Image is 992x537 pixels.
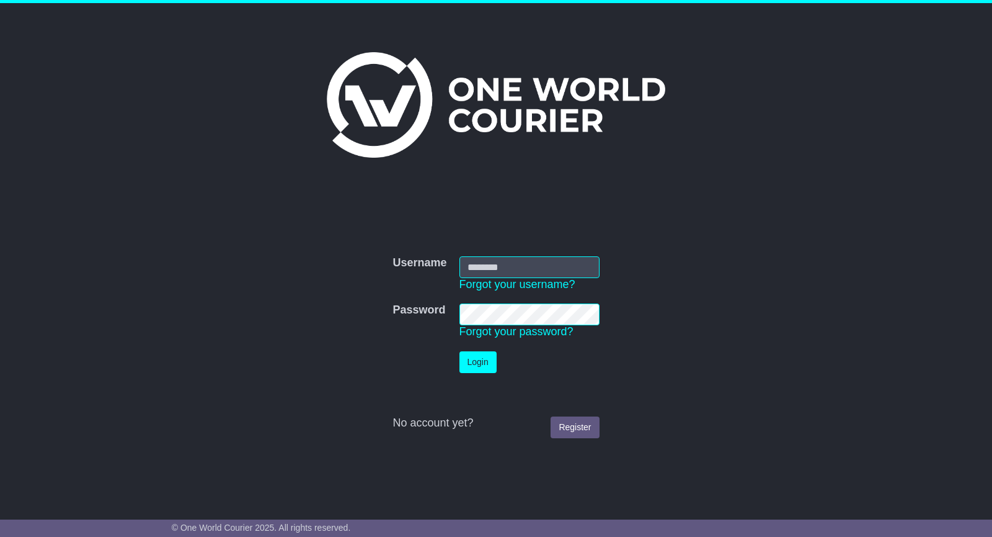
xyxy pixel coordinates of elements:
[459,351,497,373] button: Login
[459,278,575,291] a: Forgot your username?
[392,256,446,270] label: Username
[392,304,445,317] label: Password
[392,417,599,430] div: No account yet?
[172,523,351,533] span: © One World Courier 2025. All rights reserved.
[459,325,573,338] a: Forgot your password?
[327,52,665,158] img: One World
[551,417,599,438] a: Register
